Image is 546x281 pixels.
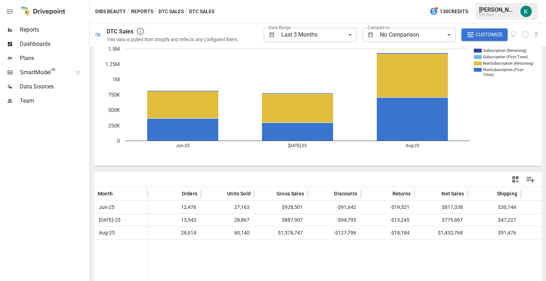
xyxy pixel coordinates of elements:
span: $887,907 [258,214,304,226]
span: Shipping [497,190,517,197]
button: Sort [486,189,496,199]
button: Sort [323,189,333,199]
div: / [155,7,157,16]
div: 🛍 [95,31,101,38]
span: [DATE]-25 [98,214,122,226]
span: Units Sold [227,190,251,197]
text: 1.25M [105,61,120,67]
text: 500K [108,107,120,113]
button: Sort [216,189,226,199]
button: Sort [171,189,181,199]
span: Customize [476,30,503,39]
div: No Comparison [380,28,455,42]
span: Aug-25 [98,227,116,239]
span: $47,227 [471,214,517,226]
span: -$91,642 [311,201,357,214]
span: $928,501 [258,201,304,214]
button: Sort [113,189,123,199]
span: -$94,795 [311,214,357,226]
span: -$18,184 [364,227,411,239]
text: NonSubscription (Returning) [483,61,534,66]
span: $1,432,768 [418,227,464,239]
span: $1,578,747 [258,227,304,239]
div: This data is pulled from Shopify and reflects any configured filters. [107,37,239,42]
text: Subscription (Returning) [483,48,526,53]
button: Reports [131,7,153,16]
label: Compare to [368,25,390,31]
span: Jun-25 [98,201,116,214]
span: Returns [392,190,411,197]
div: [PERSON_NAME] [479,6,516,13]
span: 60,140 [204,227,251,239]
text: Aug-25 [406,143,419,148]
span: ™ [51,67,56,76]
button: Katherine Rose [516,1,536,21]
text: 0 [117,138,120,144]
span: Gross Sales [277,190,304,197]
button: View documentation [510,28,519,41]
text: NonSubscription (First- [483,67,524,72]
span: 12,476 [151,201,197,214]
span: 27,163 [204,201,251,214]
span: $779,867 [418,214,464,226]
span: -$127,796 [311,227,357,239]
text: 1.5M [108,46,120,52]
span: $91,476 [471,227,517,239]
span: $30,144 [471,201,517,214]
span: Discounts [334,190,357,197]
span: 26,614 [151,227,197,239]
button: Schedule report [521,31,529,39]
div: / [185,7,188,16]
span: Team [20,97,88,105]
span: SmartModel [20,68,68,77]
div: DTC Sales [107,28,133,35]
button: Download report [532,31,540,39]
span: Orders [182,190,197,197]
text: 1M [112,76,120,83]
text: 250K [108,123,120,129]
text: Subscription (First-Time) [483,55,528,59]
span: Data Sources [20,82,88,91]
img: Katherine Rose [520,6,532,17]
button: Sort [431,189,441,199]
span: 13,543 [151,214,197,226]
span: -$19,521 [364,201,411,214]
span: Last 3 Months [281,31,317,38]
label: Date Range [269,25,291,31]
span: 130 Credits [440,7,468,16]
button: DTC Sales [159,7,184,16]
div: / [127,7,130,16]
text: Time) [483,72,494,77]
svg: A chart. [94,38,536,166]
span: Month [98,190,113,197]
div: DIBS Beauty [479,13,516,16]
text: [DATE]-25 [288,143,307,148]
span: Reports [20,26,88,34]
span: 28,867 [204,214,251,226]
span: -$13,245 [364,214,411,226]
text: Jun-25 [176,143,189,148]
span: $817,338 [418,201,464,214]
span: Dashboards [20,40,88,48]
button: Sort [382,189,392,199]
span: Plans [20,54,88,63]
button: Sort [266,189,276,199]
button: DIBS Beauty [95,7,126,16]
text: 750K [108,92,120,98]
button: 130Credits [427,5,471,18]
button: Customize [461,28,508,41]
span: Net Sales [441,190,464,197]
button: Manage Columns [523,172,539,188]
